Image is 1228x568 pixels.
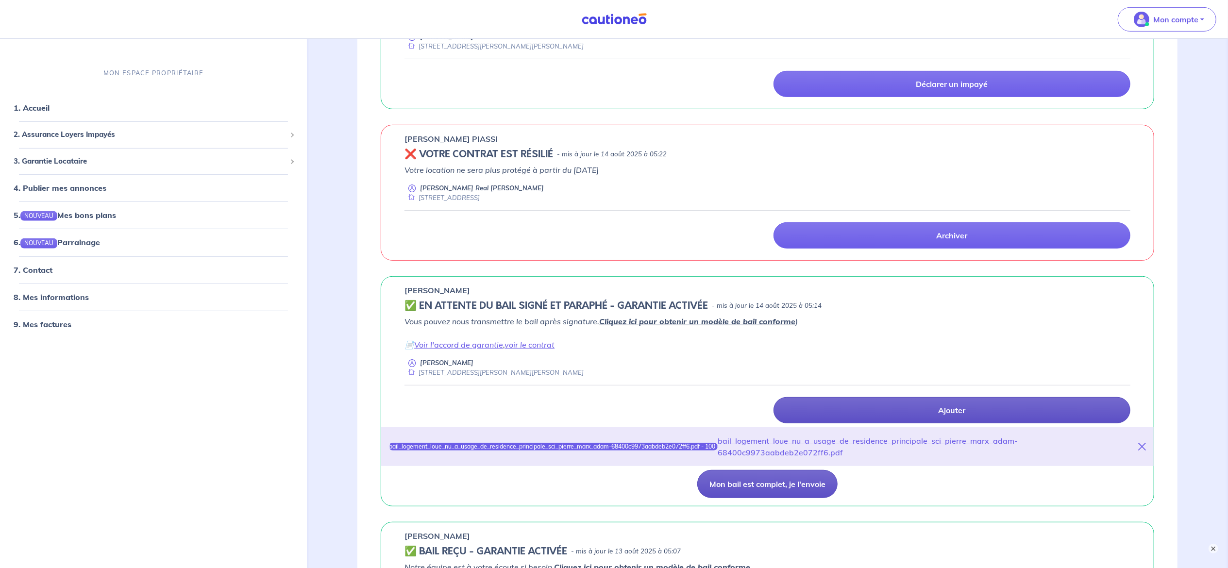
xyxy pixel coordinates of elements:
div: 7. Contact [4,260,303,280]
div: [STREET_ADDRESS] [404,193,480,202]
div: state: REVOKED, Context: ,IN-LANDLORD [404,149,1130,160]
div: bail_logement_loue_nu_a_usage_de_residence_principale_sci_pierre_marx_adam-68400c9973aabdeb2e072f... [389,443,718,451]
a: 4. Publier mes annonces [14,183,106,193]
p: - mis à jour le 14 août 2025 à 05:22 [557,150,667,159]
div: 1. Accueil [4,98,303,117]
p: - mis à jour le 14 août 2025 à 05:14 [712,301,822,311]
div: [STREET_ADDRESS][PERSON_NAME][PERSON_NAME] [404,368,584,377]
p: Déclarer un impayé [916,79,988,89]
a: 6.NOUVEAUParrainage [14,237,100,247]
a: Déclarer un impayé [774,71,1130,97]
p: MON ESPACE PROPRIÉTAIRE [103,68,203,78]
a: 7. Contact [14,265,52,275]
em: Vous pouvez nous transmettre le bail après signature. ) [404,317,798,326]
a: 8. Mes informations [14,292,89,302]
p: Ajouter [938,405,965,415]
p: Mon compte [1153,14,1198,25]
em: Votre location ne sera plus protégé à partir du [DATE] [404,165,599,175]
span: 3. Garantie Locataire [14,156,286,167]
a: 1. Accueil [14,103,50,113]
div: [STREET_ADDRESS][PERSON_NAME][PERSON_NAME] [404,42,584,51]
a: voir le contrat [505,340,555,350]
p: Archiver [936,231,967,240]
a: Cliquez ici pour obtenir un modèle de bail conforme [599,317,795,326]
p: [PERSON_NAME] [420,358,473,368]
i: close-button-title [1138,443,1146,451]
div: 4. Publier mes annonces [4,178,303,198]
div: 8. Mes informations [4,287,303,307]
p: [PERSON_NAME] PIASSI [404,133,498,145]
img: illu_account_valid_menu.svg [1134,12,1149,27]
div: bail_logement_loue_nu_a_usage_de_residence_principale_sci_pierre_marx_adam-68400c9973aabdeb2e072f... [718,435,1138,458]
a: 9. Mes factures [14,319,71,329]
div: 9. Mes factures [4,315,303,334]
em: 📄 , [404,340,555,350]
div: 2. Assurance Loyers Impayés [4,125,303,144]
a: Archiver [774,222,1130,249]
a: 5.NOUVEAUMes bons plans [14,210,116,220]
h5: ✅️️️ EN ATTENTE DU BAIL SIGNÉ ET PARAPHÉ - GARANTIE ACTIVÉE [404,300,708,312]
div: state: CONTRACT-SIGNED, Context: IN-LANDLORD,IS-GL-CAUTION-IN-LANDLORD [404,300,1130,312]
button: Mon bail est complet, je l'envoie [697,470,838,498]
div: 6.NOUVEAUParrainage [4,233,303,252]
span: 2. Assurance Loyers Impayés [14,129,286,140]
div: 5.NOUVEAUMes bons plans [4,205,303,225]
button: illu_account_valid_menu.svgMon compte [1118,7,1216,32]
p: [PERSON_NAME] Real [PERSON_NAME] [420,184,544,193]
button: × [1209,544,1218,553]
a: Voir l'accord de garantie [414,340,503,350]
p: [PERSON_NAME] [404,284,470,296]
a: Ajouter [774,397,1130,423]
img: Cautioneo [578,13,651,25]
h5: ❌ VOTRE CONTRAT EST RÉSILIÉ [404,149,553,160]
div: 3. Garantie Locataire [4,152,303,171]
